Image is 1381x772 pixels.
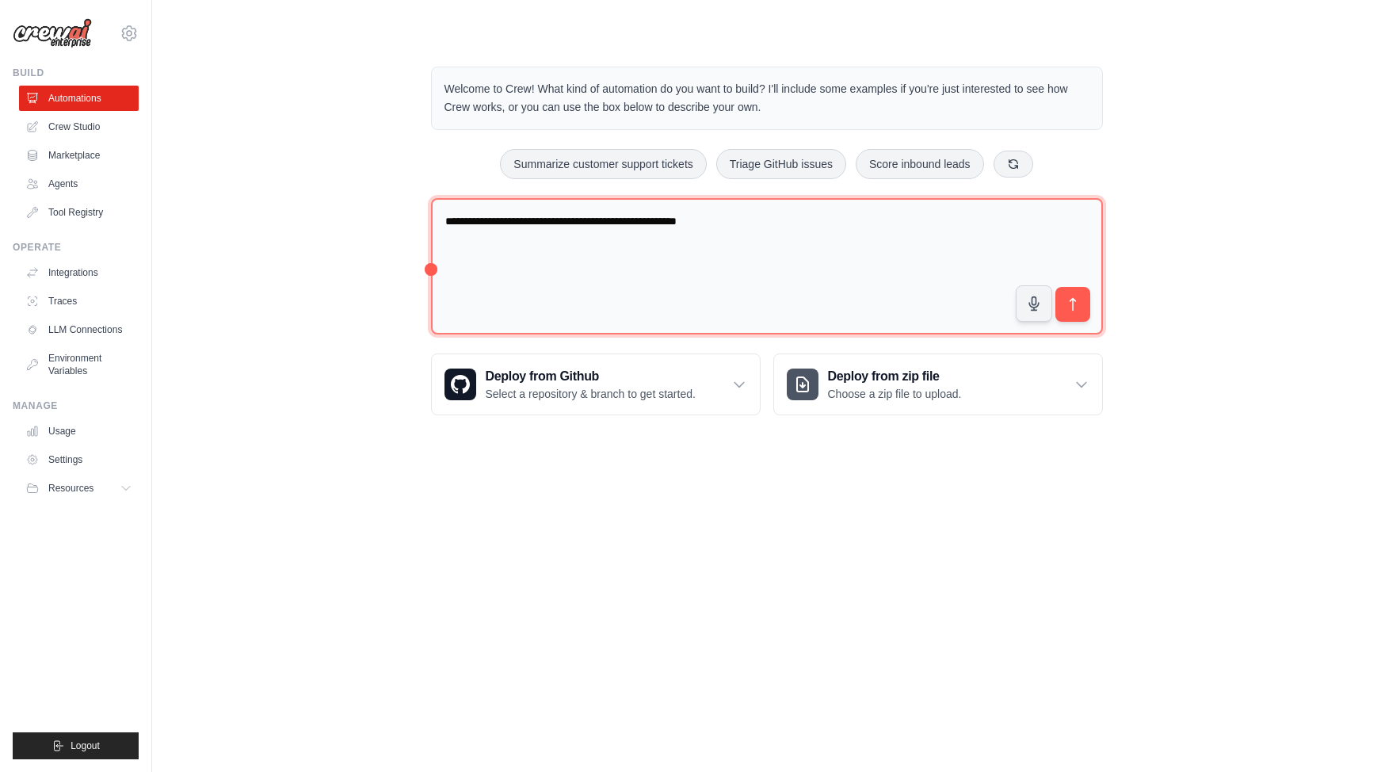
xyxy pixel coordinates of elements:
[13,399,139,412] div: Manage
[828,386,962,402] p: Choose a zip file to upload.
[19,171,139,197] a: Agents
[13,67,139,79] div: Build
[500,149,706,179] button: Summarize customer support tickets
[486,367,696,386] h3: Deploy from Github
[19,447,139,472] a: Settings
[48,482,93,495] span: Resources
[19,114,139,139] a: Crew Studio
[1333,627,1345,639] button: Close walkthrough
[13,18,92,48] img: Logo
[13,241,139,254] div: Operate
[486,386,696,402] p: Select a repository & branch to get started.
[13,732,139,759] button: Logout
[19,200,139,225] a: Tool Registry
[19,86,139,111] a: Automations
[856,149,984,179] button: Score inbound leads
[828,367,962,386] h3: Deploy from zip file
[19,143,139,168] a: Marketplace
[1078,648,1324,669] h3: Create an automation
[71,740,100,752] span: Logout
[19,346,139,384] a: Environment Variables
[1078,675,1324,727] p: Describe the automation you want to build, select an example option, or use the microphone to spe...
[716,149,846,179] button: Triage GitHub issues
[19,260,139,285] a: Integrations
[444,80,1089,117] p: Welcome to Crew! What kind of automation do you want to build? I'll include some examples if you'...
[19,418,139,444] a: Usage
[19,317,139,342] a: LLM Connections
[19,476,139,501] button: Resources
[1090,630,1123,642] span: Step 1
[19,289,139,314] a: Traces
